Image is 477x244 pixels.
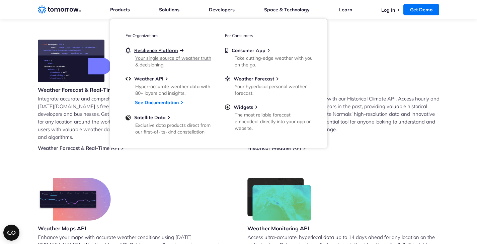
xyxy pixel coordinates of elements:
a: Developers [209,7,235,13]
div: Your hyperlocal personal weather forecast. [235,83,313,96]
span: Consumer App [232,47,265,53]
p: Integrate accurate and comprehensive weather data into your applications with [DATE][DOMAIN_NAME]... [38,95,230,141]
a: Get Demo [403,4,439,15]
a: Home link [38,5,81,15]
a: Satellite DataExclusive data products direct from our first-of-its-kind constellation [126,114,213,134]
div: Hyper-accurate weather data with 80+ layers and insights. [135,83,213,96]
span: Satellite Data [134,114,166,120]
a: Log In [381,7,395,13]
a: Solutions [159,7,179,13]
img: mobile.svg [225,47,228,53]
span: Weather Forecast [234,76,274,82]
img: plus-circle.svg [225,104,230,110]
a: Resilience PlatformYour single source of weather truth & decisioning. [126,47,213,67]
p: Unlock the power of historical data with our Historical Climate API. Access hourly and daily weat... [247,95,440,133]
h3: For Organizations [126,33,213,38]
span: Widgets [234,104,253,110]
img: api.svg [126,76,131,82]
img: sun.svg [225,76,230,82]
a: Historical Weather API [247,145,301,151]
span: Resilience Platform [134,47,178,53]
img: satellite-data-menu.png [126,114,131,120]
div: Your single source of weather truth & decisioning. [135,55,213,68]
a: Learn [339,7,352,13]
a: Space & Technology [264,7,310,13]
div: The most reliable forecast embedded directly into your app or website. [235,111,313,132]
h3: Weather Forecast & Real-Time API [38,86,126,93]
a: Products [110,7,130,13]
h3: Weather Monitoring API [247,225,312,232]
h3: For Consumers [225,33,312,38]
h3: Weather Maps API [38,225,111,232]
a: Weather ForecastYour hyperlocal personal weather forecast. [225,76,312,95]
a: Consumer AppTake cutting-edge weather with you on the go. [225,47,312,67]
a: WidgetsThe most reliable forecast embedded directly into your app or website. [225,104,312,130]
span: Weather API [134,76,163,82]
a: Weather APIHyper-accurate weather data with 80+ layers and insights. [126,76,213,95]
div: Exclusive data products direct from our first-of-its-kind constellation [135,122,213,135]
a: Weather Forecast & Real-Time API [38,145,119,151]
div: Take cutting-edge weather with you on the go. [235,55,313,68]
button: Open CMP widget [3,225,19,241]
a: See Documentation [135,99,179,105]
img: bell.svg [126,47,131,53]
